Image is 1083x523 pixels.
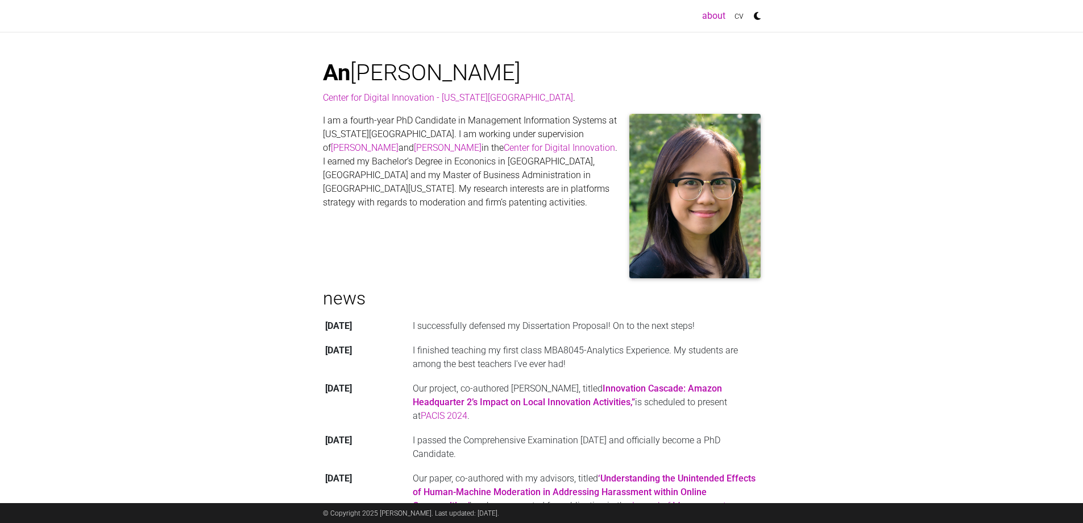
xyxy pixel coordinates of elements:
[410,314,761,338] td: I successfully defensed my Dissertation Proposal! On to the next steps!
[323,59,761,87] h1: [PERSON_NAME]
[410,429,761,467] td: I passed the Comprehensive Examination [DATE] and officially become a PhD Candidate.
[323,338,410,376] th: [DATE]
[323,91,761,105] p: .
[410,338,761,376] td: I finished teaching my first class MBA8045-Analytics Experience. My students are among the best t...
[410,377,761,429] td: Our project, co-authored [PERSON_NAME], titled is scheduled to present at .
[323,377,410,429] th: [DATE]
[323,114,761,209] p: I am a fourth-year PhD Candidate in Management Information Systems at [US_STATE][GEOGRAPHIC_DATA]...
[698,5,730,27] a: about
[323,287,366,309] a: news
[629,114,761,278] img: prof_pic.jpg
[323,429,410,467] th: [DATE]
[314,503,769,523] div: © Copyright 2025 [PERSON_NAME]. Last updated: [DATE].
[730,5,748,27] a: cv
[331,142,399,153] a: [PERSON_NAME]
[421,410,467,421] a: PACIS 2024
[413,473,756,511] a: ‘Understanding the Unintended Effects of Human-Machine Moderation in Addressing Harassment within...
[504,142,615,153] a: Center for Digital Innovation
[323,314,410,338] th: [DATE]
[323,92,573,103] a: Center for Digital Innovation - [US_STATE][GEOGRAPHIC_DATA]
[323,59,350,86] span: An
[414,142,482,153] a: [PERSON_NAME]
